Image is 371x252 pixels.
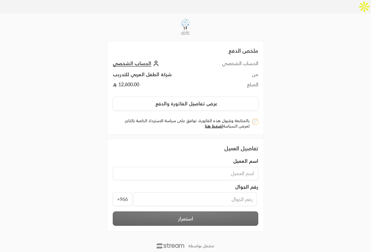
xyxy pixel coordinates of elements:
[113,192,132,206] span: +966
[113,60,161,66] a: الحساب الشخصي
[188,243,214,249] p: مشغل بواسطة
[113,97,258,111] button: عرض تفاصيل الفاتورة والدفع
[113,47,258,55] h2: ملخص الدفع
[235,184,258,190] span: رقم الجوال
[203,71,258,81] td: من
[113,60,151,66] span: الحساب الشخصي
[203,81,258,91] td: المبلغ
[113,144,258,152] div: تفاصيل العميل
[176,17,195,36] img: Company Logo
[134,192,257,206] input: رقم الجوال
[205,123,223,129] a: اضغط هنا
[203,60,258,71] td: الحساب الشخصي
[113,81,203,91] td: 12,600.00
[113,167,258,180] input: اسم العميل
[233,158,258,164] span: اسم العميل
[115,118,250,129] label: بالمتابعة وقبول هذه الفاتورة، توافق على سياسة الاسترداد الخاصة بالتاجر. لعرض السياسة .
[113,71,203,81] td: شركة الطفل العربي للتدريب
